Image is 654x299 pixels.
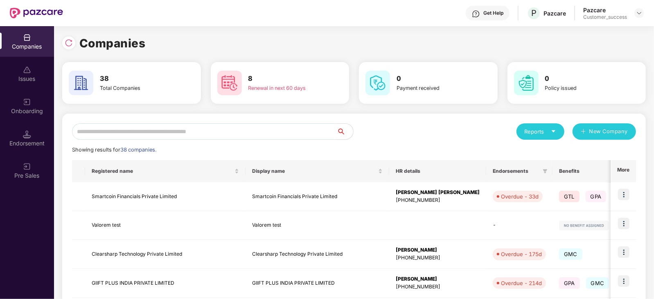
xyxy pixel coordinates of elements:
[72,147,156,153] span: Showing results for
[559,191,580,202] span: GTL
[65,39,73,47] img: svg+xml;base64,PHN2ZyBpZD0iUmVsb2FkLTMyeDMyIiB4bWxucz0iaHR0cDovL3d3dy53My5vcmcvMjAwMC9zdmciIHdpZH...
[396,283,480,291] div: [PHONE_NUMBER]
[246,269,389,298] td: GIIFT PLUS INDIA PRIVATE LIMITED
[246,240,389,269] td: Clearsharp Technology Private Limited
[396,275,480,283] div: [PERSON_NAME]
[589,127,628,136] span: New Company
[85,160,246,182] th: Registered name
[85,240,246,269] td: Clearsharp Technology Private Limited
[573,123,636,140] button: plusNew Company
[10,8,63,18] img: New Pazcare Logo
[541,166,549,176] span: filter
[69,71,93,95] img: svg+xml;base64,PHN2ZyB4bWxucz0iaHR0cDovL3d3dy53My5vcmcvMjAwMC9zdmciIHdpZHRoPSI2MCIgaGVpZ2h0PSI2MC...
[559,248,582,260] span: GMC
[389,160,486,182] th: HR details
[23,66,31,74] img: svg+xml;base64,PHN2ZyBpZD0iSXNzdWVzX2Rpc2FibGVkIiB4bWxucz0iaHR0cDovL3d3dy53My5vcmcvMjAwMC9zdmciIH...
[365,71,390,95] img: svg+xml;base64,PHN2ZyB4bWxucz0iaHR0cDovL3d3dy53My5vcmcvMjAwMC9zdmciIHdpZHRoPSI2MCIgaGVpZ2h0PSI2MC...
[248,84,319,92] div: Renewal in next 60 days
[486,211,553,240] td: -
[501,279,542,287] div: Overdue - 214d
[636,10,643,16] img: svg+xml;base64,PHN2ZyBpZD0iRHJvcGRvd24tMzJ4MzIiIHhtbG5zPSJodHRwOi8vd3d3LnczLm9yZy8yMDAwL3N2ZyIgd2...
[531,8,537,18] span: P
[543,169,548,174] span: filter
[586,191,607,202] span: GPA
[100,84,170,92] div: Total Companies
[553,160,652,182] th: Benefits
[120,147,156,153] span: 38 companies.
[336,123,354,140] button: search
[545,84,616,92] div: Policy issued
[85,182,246,211] td: Smartcoin Financials Private Limited
[92,168,233,174] span: Registered name
[583,6,627,14] div: Pazcare
[501,192,539,201] div: Overdue - 33d
[246,182,389,211] td: Smartcoin Financials Private Limited
[514,71,539,95] img: svg+xml;base64,PHN2ZyB4bWxucz0iaHR0cDovL3d3dy53My5vcmcvMjAwMC9zdmciIHdpZHRoPSI2MCIgaGVpZ2h0PSI2MC...
[85,211,246,240] td: Valorem test
[501,250,542,258] div: Overdue - 175d
[396,189,480,196] div: [PERSON_NAME] [PERSON_NAME]
[246,160,389,182] th: Display name
[23,130,31,138] img: svg+xml;base64,PHN2ZyB3aWR0aD0iMTQuNSIgaGVpZ2h0PSIxNC41IiB2aWV3Qm94PSIwIDAgMTYgMTYiIGZpbGw9Im5vbm...
[396,196,480,204] div: [PHONE_NUMBER]
[23,98,31,106] img: svg+xml;base64,PHN2ZyB3aWR0aD0iMjAiIGhlaWdodD0iMjAiIHZpZXdCb3g9IjAgMCAyMCAyMCIgZmlsbD0ibm9uZSIgeG...
[618,246,629,258] img: icon
[551,129,556,134] span: caret-down
[23,33,31,42] img: svg+xml;base64,PHN2ZyBpZD0iQ29tcGFuaWVzIiB4bWxucz0iaHR0cDovL3d3dy53My5vcmcvMjAwMC9zdmciIHdpZHRoPS...
[559,221,609,230] img: svg+xml;base64,PHN2ZyB4bWxucz0iaHR0cDovL3d3dy53My5vcmcvMjAwMC9zdmciIHdpZHRoPSIxMjIiIGhlaWdodD0iMj...
[483,10,503,16] div: Get Help
[543,9,566,17] div: Pazcare
[586,277,609,289] span: GMC
[246,211,389,240] td: Valorem test
[611,160,636,182] th: More
[79,34,146,52] h1: Companies
[583,14,627,20] div: Customer_success
[618,218,629,229] img: icon
[525,127,556,136] div: Reports
[396,254,480,262] div: [PHONE_NUMBER]
[248,74,319,84] h3: 8
[472,10,480,18] img: svg+xml;base64,PHN2ZyBpZD0iSGVscC0zMngzMiIgeG1sbnM9Imh0dHA6Ly93d3cudzMub3JnLzIwMDAvc3ZnIiB3aWR0aD...
[396,246,480,254] div: [PERSON_NAME]
[85,269,246,298] td: GIIFT PLUS INDIA PRIVATE LIMITED
[581,129,586,135] span: plus
[23,163,31,171] img: svg+xml;base64,PHN2ZyB3aWR0aD0iMjAiIGhlaWdodD0iMjAiIHZpZXdCb3g9IjAgMCAyMCAyMCIgZmlsbD0ibm9uZSIgeG...
[618,275,629,287] img: icon
[559,277,580,289] span: GPA
[545,74,616,84] h3: 0
[252,168,377,174] span: Display name
[397,74,467,84] h3: 0
[397,84,467,92] div: Payment received
[100,74,170,84] h3: 38
[217,71,242,95] img: svg+xml;base64,PHN2ZyB4bWxucz0iaHR0cDovL3d3dy53My5vcmcvMjAwMC9zdmciIHdpZHRoPSI2MCIgaGVpZ2h0PSI2MC...
[618,189,629,200] img: icon
[336,128,353,135] span: search
[493,168,539,174] span: Endorsements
